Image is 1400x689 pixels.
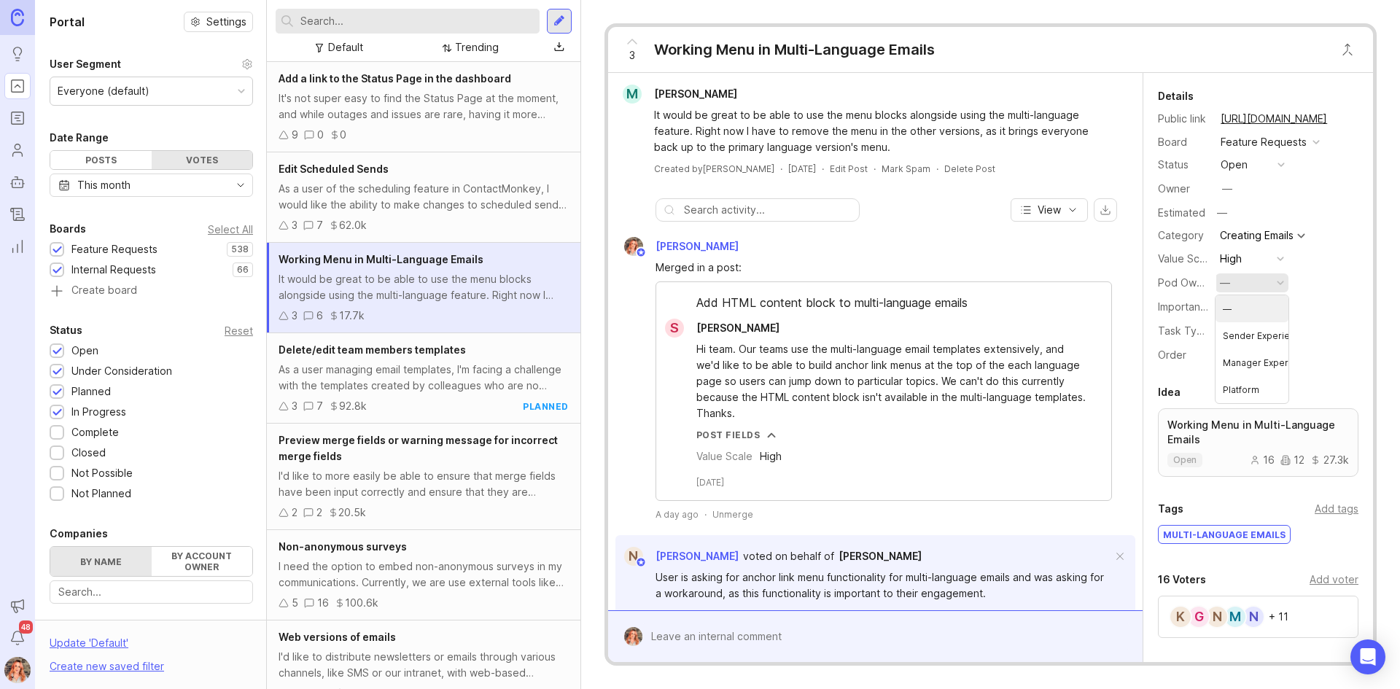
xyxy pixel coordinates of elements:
[279,558,569,591] div: I need the option to embed non-anonymous surveys in my communications. Currently, we are use exte...
[1220,230,1294,241] div: Creating Emails
[58,584,244,600] input: Search...
[316,398,323,414] div: 7
[788,163,816,174] time: [DATE]
[1158,252,1214,265] label: Value Scale
[338,505,366,521] div: 20.5k
[672,609,674,621] div: ·
[656,550,739,562] span: [PERSON_NAME]
[345,595,378,611] div: 100.6k
[300,13,534,29] input: Search...
[279,271,569,303] div: It would be great to be able to use the menu blocks alongside using the multi-language feature. R...
[229,179,252,191] svg: toggle icon
[50,151,152,169] div: Posts
[50,220,86,238] div: Boards
[4,593,31,619] button: Announcements
[50,547,152,576] label: By name
[1159,526,1290,543] div: Multi-language emails
[1310,572,1358,588] div: Add voter
[339,217,367,233] div: 62.0k
[620,237,648,256] img: Bronwen W
[1169,605,1192,628] div: K
[523,400,569,413] div: planned
[839,548,922,564] a: [PERSON_NAME]
[696,322,779,334] span: [PERSON_NAME]
[1213,203,1232,222] div: —
[696,429,761,441] div: Post Fields
[279,434,558,462] span: Preview merge fields or warning message for incorrect merge fields
[50,635,128,658] div: Update ' Default '
[1205,605,1229,628] div: N
[1158,87,1194,105] div: Details
[58,83,149,99] div: Everyone (default)
[696,429,777,441] button: Post Fields
[1158,384,1181,401] div: Idea
[267,333,580,424] a: Delete/edit team members templatesAs a user managing email templates, I'm facing a challenge with...
[696,476,724,488] time: [DATE]
[328,39,363,55] div: Default
[237,264,249,276] p: 66
[1187,605,1210,628] div: G
[4,137,31,163] a: Users
[4,201,31,227] a: Changelog
[279,253,483,265] span: Working Menu in Multi-Language Emails
[340,127,346,143] div: 0
[882,163,930,175] button: Mark Spam
[292,398,297,414] div: 3
[50,129,109,147] div: Date Range
[656,319,791,338] a: S[PERSON_NAME]
[635,247,646,258] img: member badge
[656,294,1111,319] div: Add HTML content block to multi-language emails
[316,217,323,233] div: 7
[279,90,569,122] div: It's not super easy to find the Status Page at the moment, and while outages and issues are rare,...
[279,468,569,500] div: I'd like to more easily be able to ensure that merge fields have been input correctly and ensure ...
[665,319,684,338] div: S
[71,241,157,257] div: Feature Requests
[1158,349,1186,361] label: Order
[279,181,569,213] div: As a user of the scheduling feature in ContactMonkey, I would like the ability to make changes to...
[292,308,297,324] div: 3
[614,85,749,104] a: M[PERSON_NAME]
[1269,612,1288,622] div: + 11
[50,322,82,339] div: Status
[292,595,298,611] div: 5
[50,55,121,73] div: User Segment
[1158,181,1209,197] div: Owner
[1167,418,1349,447] p: Working Menu in Multi-Language Emails
[1216,349,1288,376] li: Manager Experience
[279,343,466,356] span: Delete/edit team members templates
[1158,408,1358,477] a: Working Menu in Multi-Language Emailsopen161227.3k
[1221,134,1307,150] div: Feature Requests
[279,362,569,394] div: As a user managing email templates, I'm facing a challenge with the templates created by colleagu...
[267,424,580,530] a: Preview merge fields or warning message for incorrect merge fieldsI'd like to more easily be able...
[279,72,511,85] span: Add a link to the Status Page in the dashboard
[184,12,253,32] button: Settings
[712,508,753,521] div: Unmerge
[717,609,720,621] div: ·
[1221,157,1248,173] div: open
[1158,134,1209,150] div: Board
[206,15,246,29] span: Settings
[71,363,172,379] div: Under Consideration
[71,465,133,481] div: Not Possible
[944,163,995,175] div: Delete Post
[50,285,253,298] a: Create board
[292,217,297,233] div: 3
[71,424,119,440] div: Complete
[339,308,365,324] div: 17.7k
[1173,454,1197,466] p: open
[11,9,24,26] img: Canny Home
[4,625,31,651] button: Notifications
[629,47,635,63] span: 3
[152,547,253,576] label: By account owner
[743,548,834,564] div: voted on behalf of
[4,657,31,683] button: Bronwen W
[774,609,777,621] div: ·
[615,237,750,256] a: Bronwen W[PERSON_NAME]
[50,658,164,674] div: Create new saved filter
[208,225,253,233] div: Select All
[1224,605,1247,628] div: M
[279,631,396,643] span: Web versions of emails
[316,505,322,521] div: 2
[1216,322,1288,349] li: Sender Experience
